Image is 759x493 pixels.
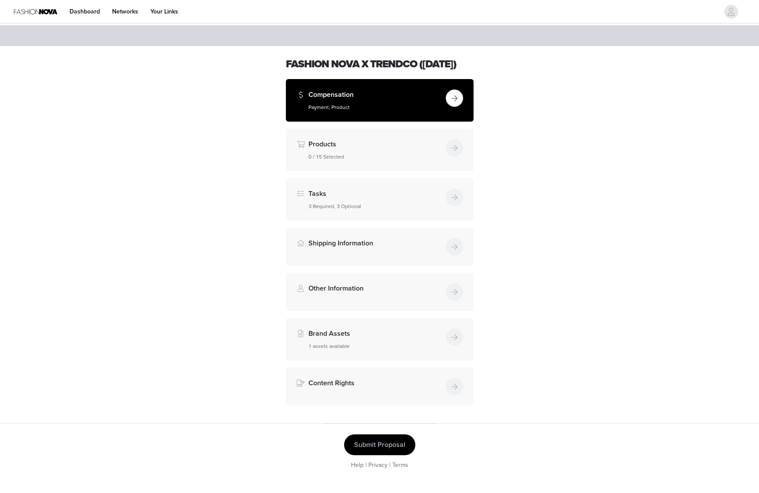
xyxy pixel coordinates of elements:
[351,461,364,469] a: Help
[308,139,442,149] h4: Products
[365,461,367,469] span: |
[286,56,474,72] h1: Fashion Nova x TrendCo ([DATE])
[308,189,442,199] h4: Tasks
[344,434,415,455] button: Submit Proposal
[308,283,442,294] h4: Other Information
[286,273,474,311] div: Other Information
[286,129,474,171] div: Products
[286,79,474,122] div: Compensation
[727,5,735,19] div: avatar
[145,2,183,21] a: Your Links
[392,461,408,469] a: Terms
[308,202,442,210] h5: 3 Required, 3 Optional
[308,342,442,350] h5: 1 assets available
[286,367,474,406] div: Content Rights
[308,103,442,111] h5: Payment, Product
[64,2,105,21] a: Dashboard
[308,238,442,248] h4: Shipping Information
[14,2,57,21] img: Fashion Nova Logo
[308,89,442,100] h4: Compensation
[286,318,474,361] div: Brand Assets
[286,228,474,266] div: Shipping Information
[107,2,143,21] a: Networks
[368,461,388,469] a: Privacy
[308,153,442,161] h5: 0 / 15 Selected
[286,178,474,221] div: Tasks
[308,328,442,339] h4: Brand Assets
[389,461,391,469] span: |
[308,378,442,388] h4: Content Rights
